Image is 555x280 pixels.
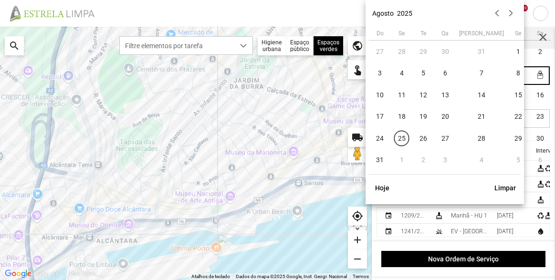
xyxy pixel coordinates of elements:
[381,251,545,267] button: Nova Ordem de Serviço
[438,87,453,103] span: 13
[511,131,526,146] span: 29
[533,109,548,124] span: 23
[398,30,405,37] span: Se
[537,180,545,188] div: cleaning_services
[512,6,526,21] span: notifications
[372,109,387,124] span: 17
[348,36,367,55] div: public
[394,131,409,146] span: 25
[533,131,548,146] span: 30
[474,131,490,146] span: 28
[537,228,545,235] div: water_drop
[474,109,490,124] span: 21
[459,30,504,37] span: [PERSON_NAME]
[497,212,513,219] div: 29/08/2025
[521,5,528,11] div: +9
[515,30,522,37] span: Se
[435,212,442,219] div: Higiene urbana
[385,228,392,235] div: Planeada
[385,212,392,219] div: Planeada
[533,66,548,81] span: 9
[474,87,490,103] span: 14
[234,37,253,54] div: dropdown trigger
[416,66,431,81] span: 5
[191,273,230,280] button: Atalhos de teclado
[451,212,487,219] div: Manhã - HU 1
[348,207,367,226] div: my_location
[348,128,367,147] div: local_shipping
[451,228,489,235] div: EV - Equipa A
[286,36,314,55] div: Espaço público
[394,109,409,124] span: 18
[511,66,526,81] span: 8
[401,212,427,219] div: 1209/2025
[416,109,431,124] span: 19
[435,228,442,235] div: Espaços verdes
[438,109,453,124] span: 20
[372,10,394,17] button: Agosto
[348,230,367,249] div: add
[401,228,427,235] div: 1241/2025
[120,37,234,54] span: Filtre elementos por tarefa
[494,184,516,192] span: Limpar
[533,87,548,103] span: 16
[314,36,343,55] div: Espaços verdes
[438,131,453,146] span: 27
[511,44,526,59] span: 1
[372,153,387,168] span: 31
[7,5,105,22] img: file
[533,44,548,59] span: 2
[353,274,369,279] a: Termos (abre num novo separador)
[5,36,24,55] div: search
[374,184,391,192] span: Hoje
[441,30,449,37] span: Qa
[489,180,521,196] button: Limpar
[545,212,552,219] div: cleaning_services
[416,131,431,146] span: 26
[416,87,431,103] span: 12
[511,87,526,103] span: 15
[387,255,541,263] span: Nova Ordem de Serviço
[497,228,513,235] div: 29/08/2025
[372,87,387,103] span: 10
[236,274,347,279] span: Dados do mapa ©2025 Google, Inst. Geogr. Nacional
[394,87,409,103] span: 11
[348,249,367,269] div: remove
[372,131,387,146] span: 24
[474,66,490,81] span: 7
[545,180,552,188] div: recycling
[377,30,384,37] span: Do
[348,144,367,163] button: Arraste o Pegman para o mapa para abrir o Street View
[537,30,544,37] span: Sa
[397,10,412,17] button: 2025
[258,36,286,55] div: Higiene urbana
[348,60,367,79] div: touch_app
[438,66,453,81] span: 6
[2,268,34,280] img: Google
[420,30,427,37] span: Te
[2,268,34,280] a: Abrir esta área no Google Maps (abre uma nova janela)
[369,180,396,196] button: Hoje
[537,212,545,219] div: recycling
[537,196,545,204] div: cleaning_services
[394,66,409,81] span: 4
[372,66,387,81] span: 3
[511,109,526,124] span: 22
